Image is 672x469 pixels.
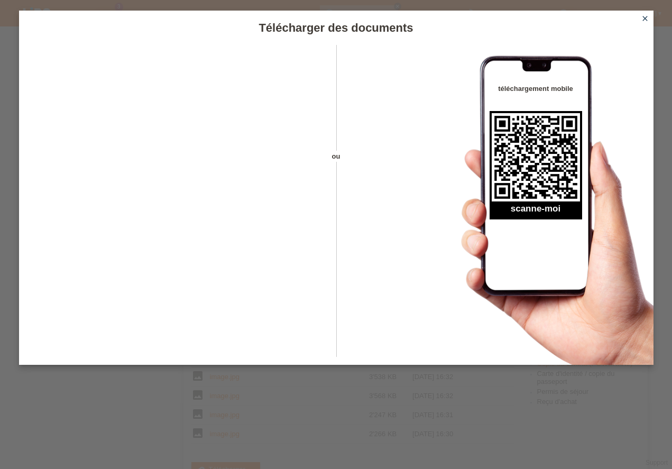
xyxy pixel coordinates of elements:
h4: téléchargement mobile [490,85,582,93]
i: close [641,14,649,23]
iframe: Upload [35,71,318,336]
a: close [638,13,652,25]
h2: scanne-moi [490,204,582,219]
h1: Télécharger des documents [19,21,653,34]
span: ou [318,151,355,162]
